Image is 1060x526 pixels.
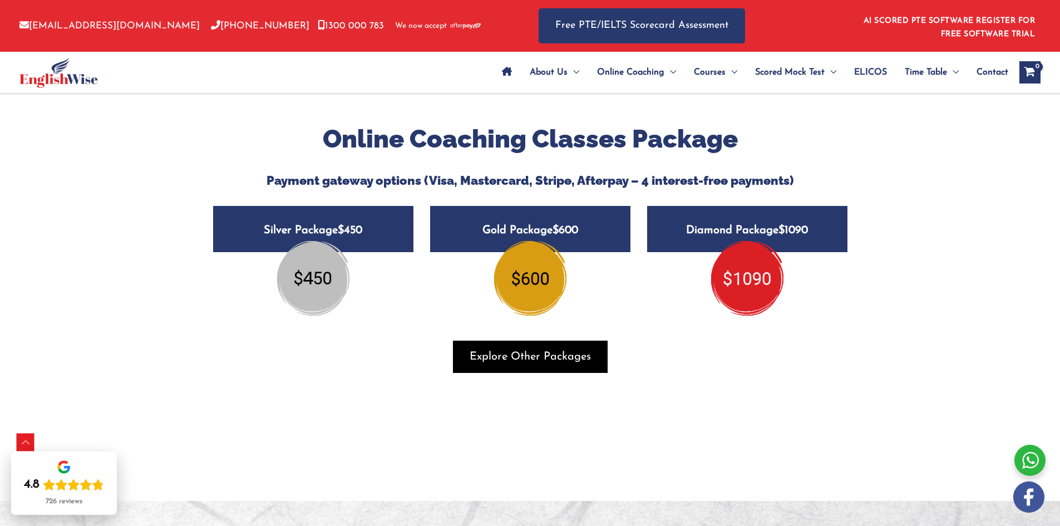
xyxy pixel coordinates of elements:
[430,206,630,289] a: Gold Package$600
[530,53,568,92] span: About Us
[24,477,40,493] div: 4.8
[947,53,959,92] span: Menu Toggle
[24,477,104,493] div: Rating: 4.8 out of 5
[711,241,783,316] img: diamond-pte-package.png
[568,53,579,92] span: Menu Toggle
[896,53,968,92] a: Time TableMenu Toggle
[19,21,200,31] a: [EMAIL_ADDRESS][DOMAIN_NAME]
[905,53,947,92] span: Time Table
[685,53,746,92] a: CoursesMenu Toggle
[205,173,856,188] h5: Payment gateway options (Visa, Mastercard, Stripe, Afterpay – 4 interest-free payments)
[864,17,1036,38] a: AI SCORED PTE SOFTWARE REGISTER FOR FREE SOFTWARE TRIAL
[746,53,845,92] a: Scored Mock TestMenu Toggle
[588,53,685,92] a: Online CoachingMenu Toggle
[493,53,1008,92] nav: Site Navigation: Main Menu
[430,206,630,252] h5: Gold Package
[694,53,726,92] span: Courses
[205,123,856,156] h2: Online Coaching Classes Package
[755,53,825,92] span: Scored Mock Test
[597,53,664,92] span: Online Coaching
[968,53,1008,92] a: Contact
[318,21,384,31] a: 1300 000 783
[470,349,591,365] span: Explore Other Packages
[46,497,82,506] div: 726 reviews
[211,21,309,31] a: [PHONE_NUMBER]
[854,53,887,92] span: ELICOS
[857,8,1041,44] aside: Header Widget 1
[825,53,836,92] span: Menu Toggle
[521,53,588,92] a: About UsMenu Toggle
[395,21,447,32] span: We now accept
[553,225,578,236] span: $600
[1019,61,1041,83] a: View Shopping Cart, empty
[453,341,608,373] button: Explore Other Packages
[277,241,349,316] img: silver-package2.png
[213,206,413,289] a: Silver Package$450
[647,206,847,289] a: Diamond Package$1090
[977,53,1008,92] span: Contact
[647,206,847,252] h5: Diamond Package
[539,8,745,43] a: Free PTE/IELTS Scorecard Assessment
[664,53,676,92] span: Menu Toggle
[845,53,896,92] a: ELICOS
[1013,481,1044,513] img: white-facebook.png
[338,225,362,236] span: $450
[778,225,808,236] span: $1090
[450,23,481,29] img: Afterpay-Logo
[726,53,737,92] span: Menu Toggle
[494,241,566,316] img: gold.png
[19,57,98,88] img: cropped-ew-logo
[213,206,413,252] h5: Silver Package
